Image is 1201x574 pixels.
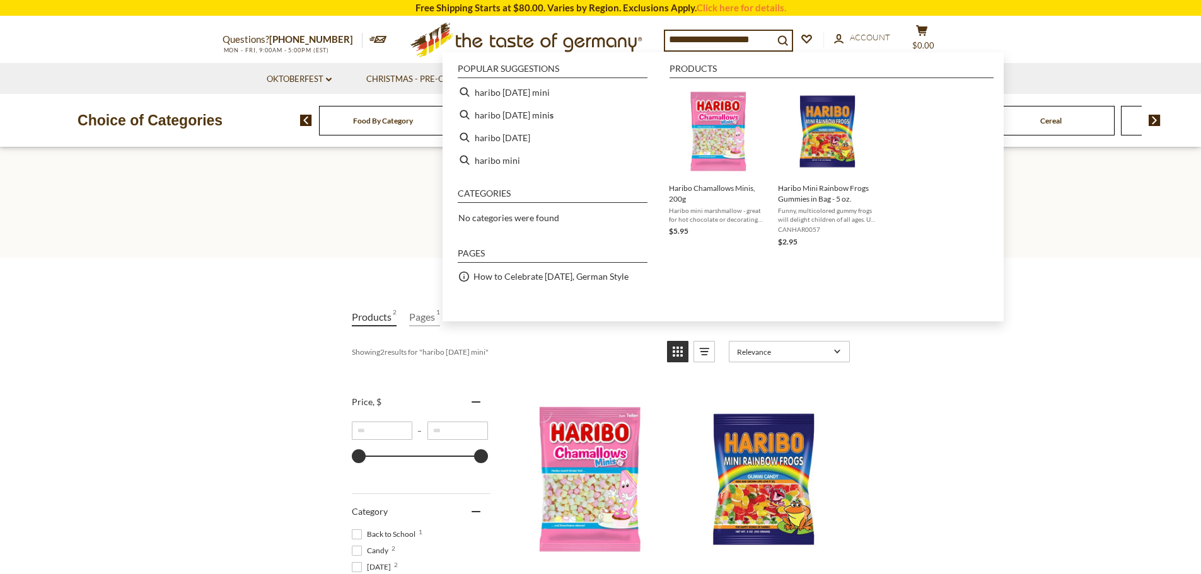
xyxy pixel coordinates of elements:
li: Categories [458,189,647,203]
li: haribo halloween mini [453,81,653,103]
span: Haribo Chamallows Minis, 200g [669,183,768,204]
li: haribo halloween minis [453,103,653,126]
b: 2 [380,347,385,357]
span: Price [352,396,381,407]
a: View list mode [693,341,715,362]
li: How to Celebrate [DATE], German Style [453,265,653,288]
span: Candy [352,545,392,556]
li: Haribo Mini Rainbow Frogs Gummies in Bag - 5 oz. [773,81,882,253]
span: $5.95 [669,226,688,236]
a: How to Celebrate [DATE], German Style [473,269,629,284]
span: Funny, multicolored gummy frogs will delight children of all ages. Use a decoration for ice cream... [778,206,877,224]
div: Instant Search Results [443,52,1004,321]
span: Back to School [352,529,419,540]
span: 1 [436,308,440,325]
input: Maximum value [427,422,488,440]
a: [PHONE_NUMBER] [269,33,353,45]
span: Haribo mini marshmallow - great for hot chocolate or decorating cupcakes! In [DATE], [DEMOGRAPHIC... [669,206,768,224]
li: Products [670,64,994,78]
span: No categories were found [458,212,559,223]
span: CANHAR0057 [778,225,877,234]
a: Account [834,31,890,45]
li: Popular suggestions [458,64,647,78]
span: 2 [393,308,397,325]
img: Haribo Mini Rainbow Frogs Gummies in Bag [782,86,873,177]
span: Account [850,32,890,42]
img: Haribo Chamallows Minis [673,86,764,177]
span: Relevance [737,347,830,357]
span: Haribo Mini Rainbow Frogs Gummies in Bag - 5 oz. [778,183,877,204]
li: Haribo Chamallows Minis, 200g [664,81,773,253]
span: 1 [419,529,422,535]
span: $2.95 [778,237,798,246]
a: View Pages Tab [409,308,440,326]
span: [DATE] [352,561,395,573]
span: MON - FRI, 9:00AM - 5:00PM (EST) [223,47,330,54]
img: previous arrow [300,115,312,126]
a: Haribo Mini Rainbow Frogs Gummies in BagHaribo Mini Rainbow Frogs Gummies in Bag - 5 oz.Funny, mu... [778,86,877,248]
img: next arrow [1149,115,1161,126]
a: Sort options [729,341,850,362]
span: $0.00 [912,40,934,50]
a: Cereal [1040,116,1062,125]
button: $0.00 [903,25,941,56]
img: Haribo Chamallows Minis [507,396,674,563]
span: 2 [394,561,398,568]
span: Category [352,506,388,517]
a: Click here for details. [697,2,786,13]
img: Haribo Mini Rainbow Frogs Gummies in Bag [680,396,847,563]
li: haribo mini [453,149,653,171]
span: , $ [373,396,381,407]
span: 2 [392,545,395,551]
input: Minimum value [352,422,412,440]
a: View Products Tab [352,308,397,326]
a: Christmas - PRE-ORDER [366,72,474,86]
h1: Search results [39,204,1162,232]
a: Oktoberfest [267,72,332,86]
li: Pages [458,249,647,263]
a: Haribo Chamallows MinisHaribo Chamallows Minis, 200gHaribo mini marshmallow - great for hot choco... [669,86,768,248]
div: Showing results for " " [352,341,658,362]
li: haribo halloween [453,126,653,149]
b: s [550,108,554,122]
span: – [412,426,427,435]
p: Questions? [223,32,363,48]
a: Food By Category [353,116,413,125]
a: View grid mode [667,341,688,362]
